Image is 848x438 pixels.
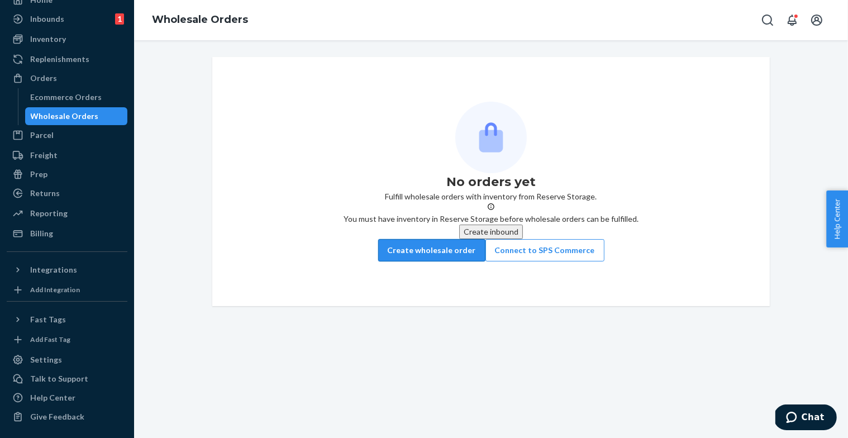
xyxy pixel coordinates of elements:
[7,370,127,388] button: Talk to Support
[30,130,54,141] div: Parcel
[7,165,127,183] a: Prep
[30,314,66,325] div: Fast Tags
[806,9,828,31] button: Open account menu
[30,208,68,219] div: Reporting
[756,9,779,31] button: Open Search Box
[7,50,127,68] a: Replenishments
[30,34,66,45] div: Inventory
[7,30,127,48] a: Inventory
[485,245,604,255] a: Connect to SPS Commerce
[485,239,604,261] button: Connect to SPS Commerce
[7,351,127,369] a: Settings
[30,169,47,180] div: Prep
[30,373,88,384] div: Talk to Support
[30,285,80,294] div: Add Integration
[378,245,485,255] a: Create wholesale order
[7,389,127,407] a: Help Center
[221,102,761,261] div: Fulfill wholesale orders with inventory from Reserve Storage.
[7,311,127,328] button: Fast Tags
[115,13,124,25] div: 1
[378,239,485,261] button: Create wholesale order
[30,335,70,344] div: Add Fast Tag
[7,184,127,202] a: Returns
[25,88,128,106] a: Ecommerce Orders
[30,411,84,422] div: Give Feedback
[455,102,527,173] img: Empty list
[7,283,127,297] a: Add Integration
[459,225,523,239] button: Create inbound
[7,69,127,87] a: Orders
[30,54,89,65] div: Replenishments
[30,264,77,275] div: Integrations
[31,92,102,103] div: Ecommerce Orders
[344,213,639,225] div: You must have inventory in Reserve Storage before wholesale orders can be fulfilled.
[7,333,127,346] a: Add Fast Tag
[7,225,127,242] a: Billing
[31,111,99,122] div: Wholesale Orders
[152,13,248,26] a: Wholesale Orders
[7,126,127,144] a: Parcel
[30,228,53,239] div: Billing
[30,188,60,199] div: Returns
[25,107,128,125] a: Wholesale Orders
[7,146,127,164] a: Freight
[775,404,837,432] iframe: Opens a widget where you can chat to one of our agents
[7,408,127,426] button: Give Feedback
[143,4,257,36] ol: breadcrumbs
[30,73,57,84] div: Orders
[30,392,75,403] div: Help Center
[30,150,58,161] div: Freight
[781,9,803,31] button: Open notifications
[446,173,536,191] h1: No orders yet
[7,204,127,222] a: Reporting
[30,354,62,365] div: Settings
[7,261,127,279] button: Integrations
[7,10,127,28] a: Inbounds1
[30,13,64,25] div: Inbounds
[826,191,848,247] button: Help Center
